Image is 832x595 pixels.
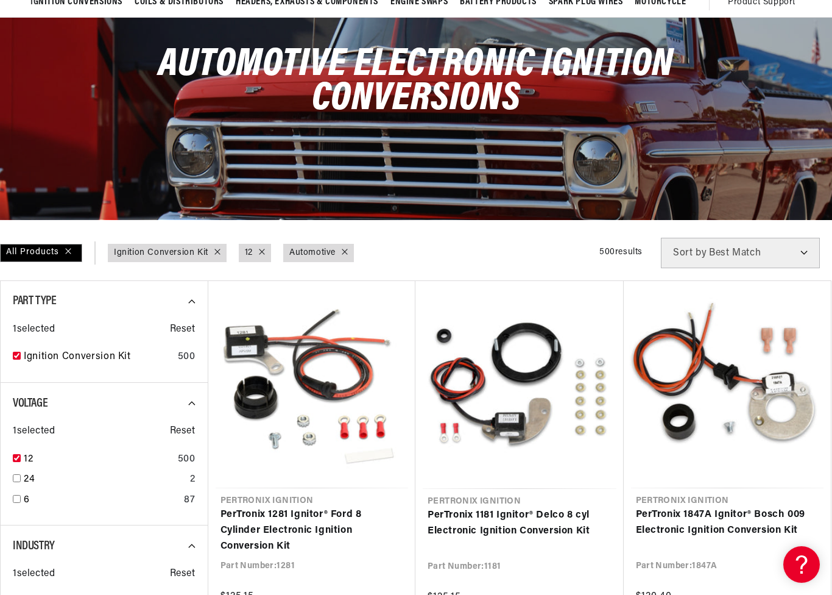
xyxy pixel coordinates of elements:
div: 2 [190,472,196,488]
span: Sort by [673,248,707,258]
span: 500 results [599,248,643,257]
a: 12 [24,452,173,468]
select: Sort by [661,238,820,268]
span: Industry [13,540,55,552]
a: Automotive [289,246,336,260]
span: Reset [170,322,196,338]
div: 87 [184,493,195,508]
a: PerTronix 1281 Ignitor® Ford 8 Cylinder Electronic Ignition Conversion Kit [220,507,404,554]
span: 1 selected [13,424,55,440]
span: Reset [170,566,196,582]
span: 1 selected [13,322,55,338]
a: 24 [24,472,185,488]
a: 6 [24,493,179,508]
a: 12 [245,246,253,260]
span: 1 selected [13,566,55,582]
a: PerTronix 1847A Ignitor® Bosch 009 Electronic Ignition Conversion Kit [636,507,819,538]
span: Voltage [13,397,48,410]
a: PerTronix 1181 Ignitor® Delco 8 cyl Electronic Ignition Conversion Kit [428,508,612,539]
a: Ignition Conversion Kit [24,349,173,365]
div: 500 [178,452,196,468]
div: 500 [178,349,196,365]
span: Automotive Electronic Ignition Conversions [158,45,674,118]
span: Part Type [13,295,56,307]
span: Reset [170,424,196,440]
a: Ignition Conversion Kit [114,246,208,260]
